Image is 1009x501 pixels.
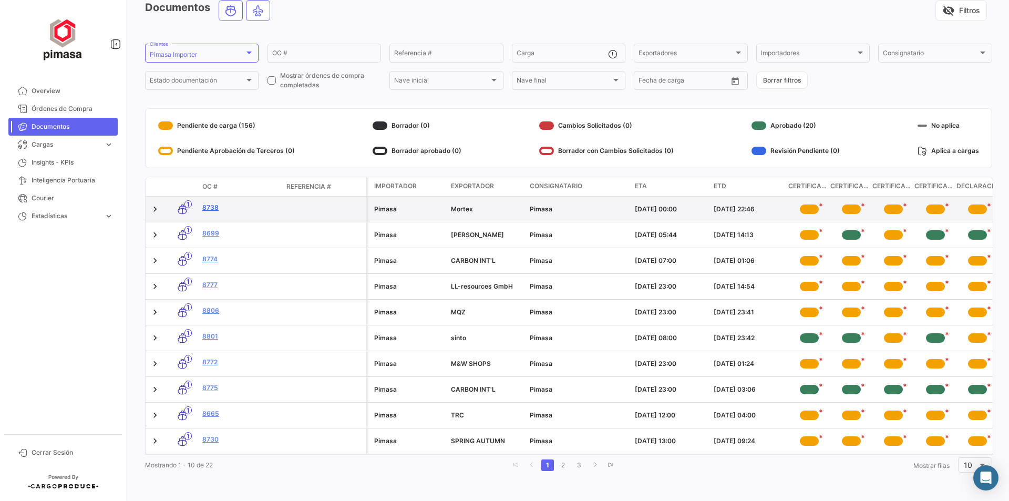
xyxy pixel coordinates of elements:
button: Open calendar [727,73,743,89]
a: Expand/Collapse Row [150,410,160,421]
a: 1 [541,459,554,471]
a: Expand/Collapse Row [150,204,160,214]
datatable-header-cell: Certificado de Seguro Pimasa [914,177,956,196]
div: Pendiente de carga (156) [158,117,295,134]
datatable-header-cell: ETA [631,177,709,196]
a: 8699 [202,229,278,238]
div: Pimasa [374,230,442,240]
a: 8738 [202,203,278,212]
a: go to next page [589,459,601,471]
span: ETD [714,181,726,191]
div: [DATE] 04:00 [714,411,784,420]
div: [DATE] 05:44 [635,230,705,240]
img: ff117959-d04a-4809-8d46-49844dc85631.png [37,13,89,65]
a: Documentos [8,118,118,136]
div: SPRING AUTUMN [451,436,521,446]
a: Expand/Collapse Row [150,230,160,240]
span: Órdenes de Compra [32,104,114,114]
span: Insights - KPIs [32,158,114,167]
span: Exportador [451,181,494,191]
a: 8665 [202,409,278,418]
a: Insights - KPIs [8,154,118,171]
span: ETA [635,181,647,191]
button: Ocean [219,1,242,21]
div: Borrador (0) [373,117,461,134]
a: Expand/Collapse Row [150,333,160,343]
span: Inteligencia Portuaria [32,176,114,185]
span: Mostrando 1 - 10 de 22 [145,461,213,469]
datatable-header-cell: Declaracion de Ingreso [956,177,998,196]
span: Pimasa [530,257,552,264]
span: Certificado de Origen [830,181,872,192]
a: go to first page [510,459,522,471]
datatable-header-cell: Importador [368,177,447,196]
button: Borrar filtros [756,71,808,89]
div: M&W SHOPS [451,359,521,369]
span: Pimasa [530,205,552,213]
span: Pimasa [530,334,552,342]
span: Mostrar órdenes de compra completadas [280,71,381,90]
div: CARBON INT'L [451,256,521,265]
span: Estado documentación [150,78,244,86]
span: 1 [184,432,192,440]
div: [DATE] 14:54 [714,282,784,291]
input: Desde [639,78,657,86]
a: 3 [573,459,585,471]
div: [DATE] 14:13 [714,230,784,240]
span: 1 [184,381,192,388]
span: Pimasa [530,231,552,239]
span: Estadísticas [32,211,100,221]
div: Pimasa [374,385,442,394]
span: Pimasa [530,385,552,393]
li: page 2 [555,456,571,474]
datatable-header-cell: ETD [709,177,788,196]
a: Expand/Collapse Row [150,359,160,369]
datatable-header-cell: Modo de Transporte [167,182,198,191]
div: Revisión Pendiente (0) [751,142,840,159]
a: 8772 [202,357,278,367]
div: Aplica a cargas [918,142,979,159]
div: [DATE] 13:00 [635,436,705,446]
span: 1 [184,200,192,208]
div: [PERSON_NAME] [451,230,521,240]
div: [DATE] 22:46 [714,205,784,214]
div: Pimasa [374,411,442,420]
span: 1 [184,406,192,414]
div: [DATE] 12:00 [635,411,705,420]
datatable-header-cell: Certificado de Seguro [872,177,914,196]
span: Pimasa [530,411,552,419]
a: 8801 [202,332,278,341]
span: Importadores [761,51,856,58]
span: Courier [32,193,114,203]
span: Pimasa [530,282,552,290]
span: Cargas [32,140,100,149]
a: 8775 [202,383,278,393]
div: [DATE] 23:42 [714,333,784,343]
li: page 1 [540,456,555,474]
input: Hasta [665,78,707,86]
a: Expand/Collapse Row [150,307,160,318]
a: Expand/Collapse Row [150,281,160,292]
div: Borrador con Cambios Solicitados (0) [539,142,674,159]
datatable-header-cell: Exportador [447,177,526,196]
div: No aplica [918,117,979,134]
span: Documentos [32,122,114,131]
a: 8774 [202,254,278,264]
div: TRC [451,411,521,420]
a: 2 [557,459,570,471]
a: Órdenes de Compra [8,100,118,118]
div: [DATE] 23:00 [635,359,705,369]
div: Aprobado (20) [751,117,840,134]
span: 1 [184,329,192,337]
span: 10 [964,461,972,469]
div: Cambios Solicitados (0) [539,117,674,134]
span: OC # [202,182,218,191]
div: [DATE] 23:00 [635,282,705,291]
div: MQZ [451,308,521,317]
span: Pimasa [530,308,552,316]
a: Expand/Collapse Row [150,255,160,266]
span: Consignatario [883,51,977,58]
span: Overview [32,86,114,96]
datatable-header-cell: OC # [198,178,282,196]
div: Abrir Intercom Messenger [973,465,998,490]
